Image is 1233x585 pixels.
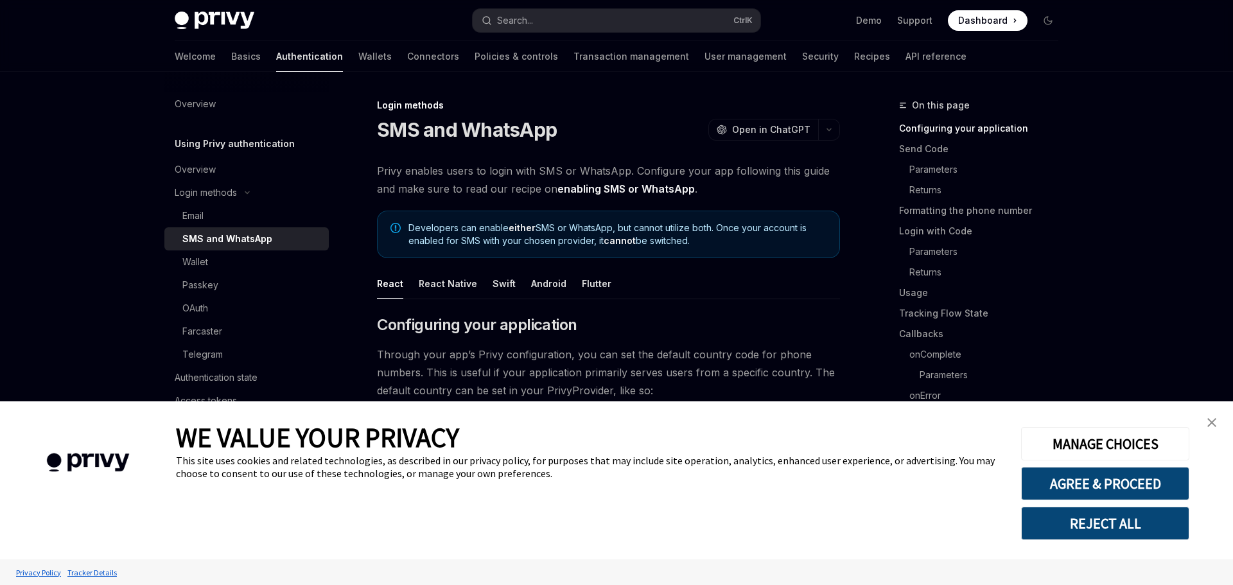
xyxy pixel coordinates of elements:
[13,561,64,584] a: Privacy Policy
[176,421,459,454] span: WE VALUE YOUR PRIVACY
[1207,418,1216,427] img: close banner
[1021,427,1189,460] button: MANAGE CHOICES
[1021,467,1189,500] button: AGREE & PROCEED
[176,454,1002,480] div: This site uses cookies and related technologies, as described in our privacy policy, for purposes...
[64,561,120,584] a: Tracker Details
[1199,410,1225,435] a: close banner
[1021,507,1189,540] button: REJECT ALL
[19,435,157,491] img: company logo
